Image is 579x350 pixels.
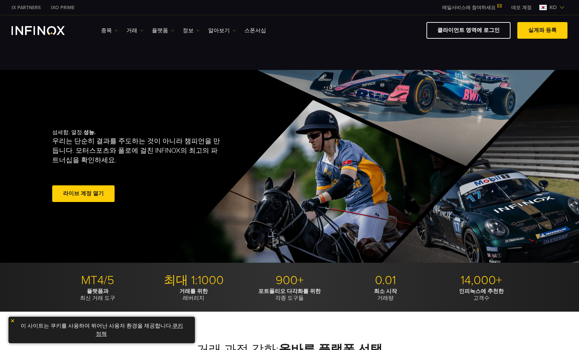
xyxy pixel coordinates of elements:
[179,288,208,295] strong: 거래를 위한
[437,5,506,11] a: 메일서비스에 참여하세요
[340,288,431,301] p: 거래량
[436,288,527,301] p: 고객수
[258,288,321,295] strong: 포트폴리오 다각화를 위한
[152,26,174,35] a: 플랫폼
[52,136,223,165] p: 우리는 단순히 결과를 주도하는 것이 아니라 챔피언을 만듭니다. 모터스포츠와 폴로에 걸친 INFINOX의 최고의 파트너십을 확인하세요.
[87,288,108,295] strong: 플랫폼과
[244,273,335,288] p: 900+
[506,4,537,11] a: INFINOX MENU
[148,288,239,301] p: 레버리지
[374,288,397,295] strong: 최소 시작
[126,26,143,35] a: 거래
[436,273,527,288] p: 14,000+
[83,129,96,136] strong: 성능.
[12,26,81,35] a: INFINOX Logo
[208,26,236,35] a: 알아보기
[52,185,115,202] a: 라이브 계정 열기
[183,26,200,35] a: 정보
[547,3,559,12] span: ko
[244,26,266,35] a: 스폰서십
[244,288,335,301] p: 각종 도구들
[101,26,118,35] a: 종목
[52,273,143,288] p: MT4/5
[10,318,15,323] img: yellow close icon
[148,273,239,288] p: 최대 1:1000
[52,118,266,215] div: 섬세함. 열정.
[12,320,192,340] p: 이 사이트는 쿠키를 사용하여 뛰어난 사용자 환경을 제공합니다. .
[459,288,504,295] strong: 인피녹스에 추천한
[517,22,567,39] a: 실계좌 등록
[52,288,143,301] p: 최신 거래 도구
[46,4,80,11] a: INFINOX
[426,22,511,39] a: 클라이언트 영역에 로그인
[6,4,46,11] a: INFINOX
[340,273,431,288] p: 0.01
